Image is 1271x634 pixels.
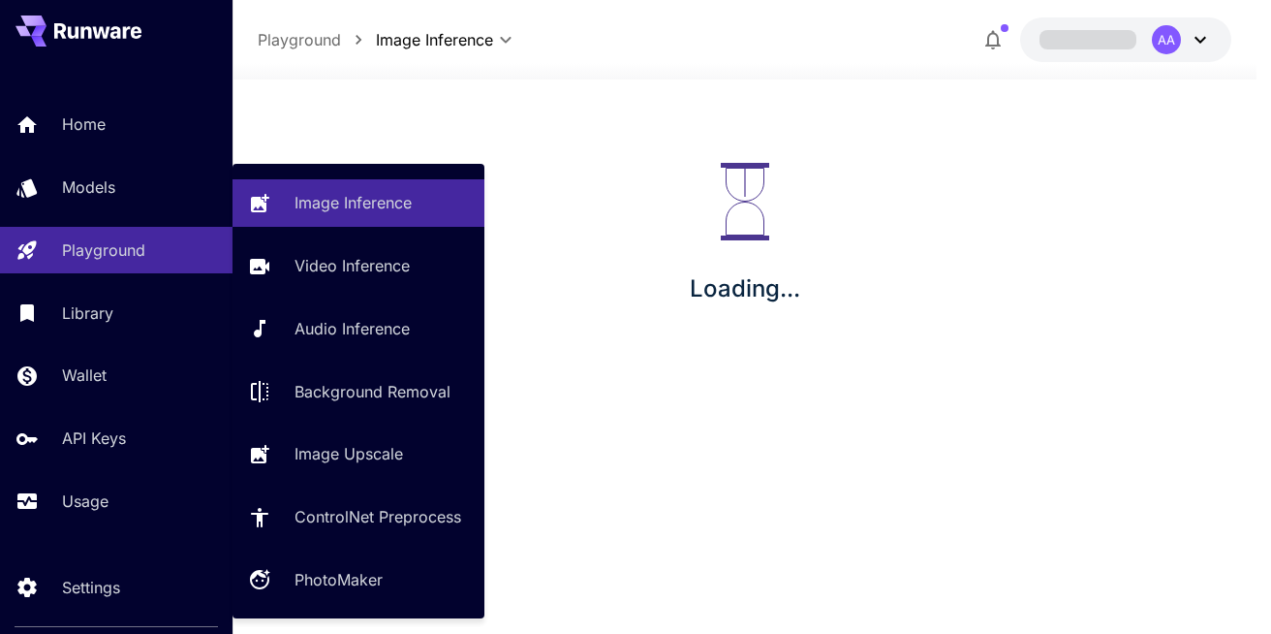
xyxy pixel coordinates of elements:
[294,568,383,591] p: PhotoMaker
[232,556,484,604] a: PhotoMaker
[62,175,115,199] p: Models
[62,576,120,599] p: Settings
[62,238,145,262] p: Playground
[232,367,484,415] a: Background Removal
[294,317,410,340] p: Audio Inference
[690,271,800,306] p: Loading...
[232,242,484,290] a: Video Inference
[62,490,108,513] p: Usage
[294,442,403,465] p: Image Upscale
[294,380,450,403] p: Background Removal
[1152,25,1181,54] div: AA
[232,179,484,227] a: Image Inference
[232,305,484,353] a: Audio Inference
[232,430,484,478] a: Image Upscale
[294,505,461,528] p: ControlNet Preprocess
[294,191,412,214] p: Image Inference
[62,112,106,136] p: Home
[62,301,113,325] p: Library
[62,427,126,450] p: API Keys
[294,254,410,277] p: Video Inference
[62,364,107,387] p: Wallet
[258,28,341,51] p: Playground
[376,28,493,51] span: Image Inference
[258,28,376,51] nav: breadcrumb
[232,493,484,541] a: ControlNet Preprocess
